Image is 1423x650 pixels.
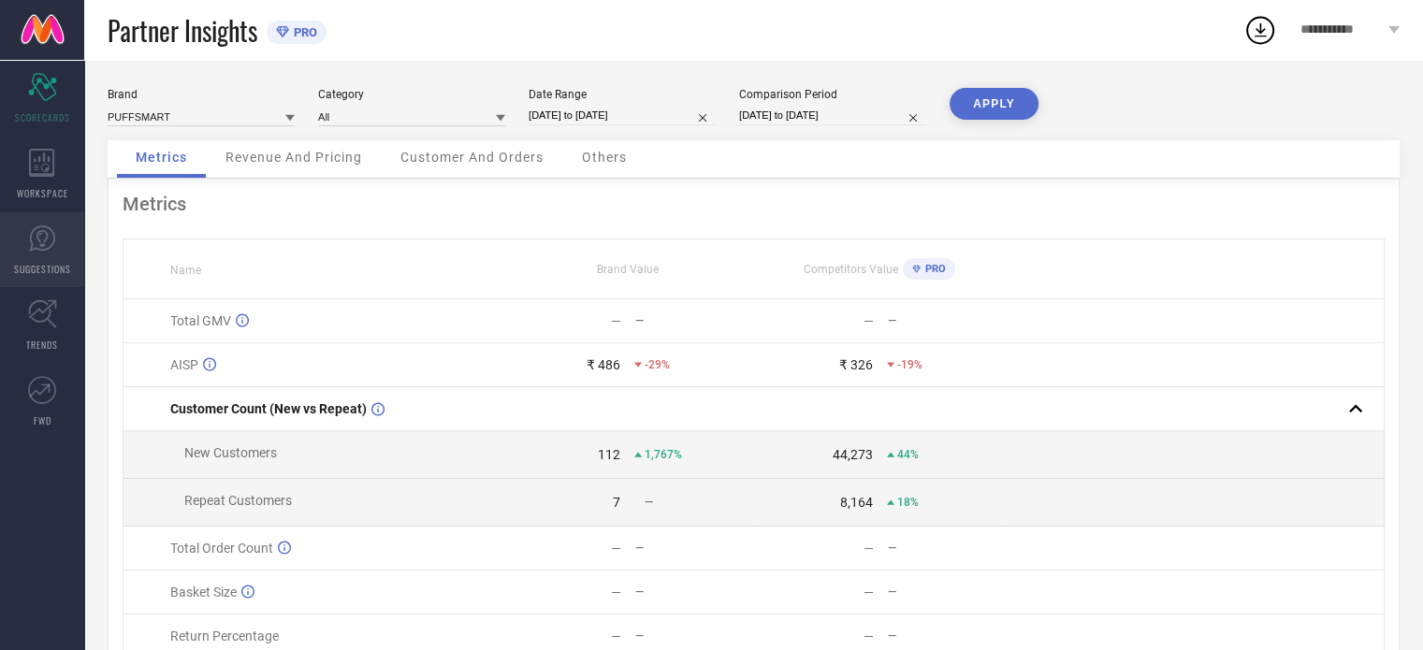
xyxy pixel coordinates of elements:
[864,628,874,643] div: —
[739,106,926,125] input: Select comparison period
[318,88,505,101] div: Category
[170,585,237,599] span: Basket Size
[739,88,926,101] div: Comparison Period
[839,357,873,372] div: ₹ 326
[645,496,653,509] span: —
[225,150,362,165] span: Revenue And Pricing
[888,629,1005,643] div: —
[170,357,198,372] span: AISP
[598,447,620,462] div: 112
[184,445,277,460] span: New Customers
[888,585,1005,599] div: —
[400,150,544,165] span: Customer And Orders
[597,263,659,276] span: Brand Value
[635,314,752,327] div: —
[611,585,621,599] div: —
[529,88,716,101] div: Date Range
[804,263,898,276] span: Competitors Value
[635,629,752,643] div: —
[587,357,620,372] div: ₹ 486
[170,264,201,277] span: Name
[136,150,187,165] span: Metrics
[170,401,367,416] span: Customer Count (New vs Repeat)
[170,541,273,556] span: Total Order Count
[1243,13,1277,47] div: Open download list
[888,542,1005,555] div: —
[170,313,231,328] span: Total GMV
[897,448,919,461] span: 44%
[123,193,1385,215] div: Metrics
[529,106,716,125] input: Select date range
[17,186,68,200] span: WORKSPACE
[26,338,58,352] span: TRENDS
[864,541,874,556] div: —
[864,585,874,599] div: —
[611,628,621,643] div: —
[15,110,70,124] span: SCORECARDS
[289,25,317,39] span: PRO
[184,493,292,508] span: Repeat Customers
[864,313,874,328] div: —
[170,628,279,643] span: Return Percentage
[14,262,71,276] span: SUGGESTIONS
[611,541,621,556] div: —
[833,447,873,462] div: 44,273
[645,358,670,371] span: -29%
[897,496,919,509] span: 18%
[613,495,620,510] div: 7
[840,495,873,510] div: 8,164
[635,585,752,599] div: —
[635,542,752,555] div: —
[108,11,257,50] span: Partner Insights
[950,88,1038,120] button: APPLY
[645,448,682,461] span: 1,767%
[582,150,627,165] span: Others
[108,88,295,101] div: Brand
[611,313,621,328] div: —
[34,413,51,427] span: FWD
[897,358,922,371] span: -19%
[921,263,946,275] span: PRO
[888,314,1005,327] div: —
